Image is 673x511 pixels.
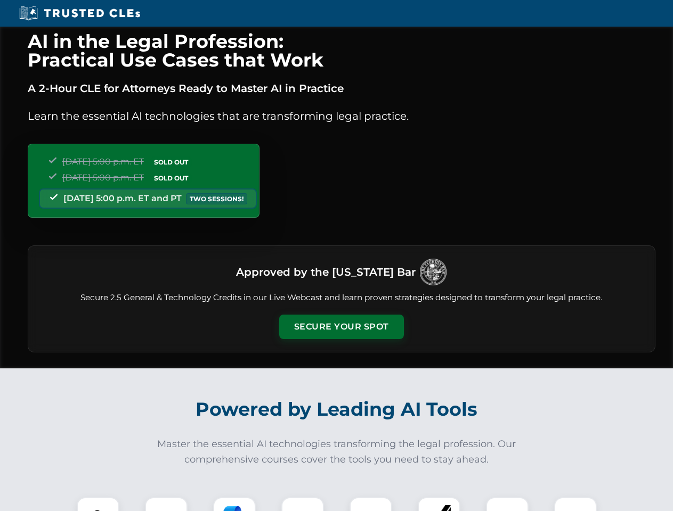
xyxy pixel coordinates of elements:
span: [DATE] 5:00 p.m. ET [62,156,144,167]
img: Trusted CLEs [16,5,143,21]
p: Secure 2.5 General & Technology Credits in our Live Webcast and learn proven strategies designed ... [41,292,642,304]
p: A 2-Hour CLE for Attorneys Ready to Master AI in Practice [28,80,655,97]
h1: AI in the Legal Profession: Practical Use Cases that Work [28,32,655,69]
span: SOLD OUT [150,156,192,168]
span: SOLD OUT [150,172,192,184]
button: Secure Your Spot [279,315,404,339]
span: [DATE] 5:00 p.m. ET [62,172,144,183]
h2: Powered by Leading AI Tools [42,391,632,428]
h3: Approved by the [US_STATE] Bar [236,262,416,282]
img: Logo [420,259,447,285]
p: Master the essential AI technologies transforming the legal profession. Our comprehensive courses... [150,436,523,467]
p: Learn the essential AI technologies that are transforming legal practice. [28,108,655,125]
